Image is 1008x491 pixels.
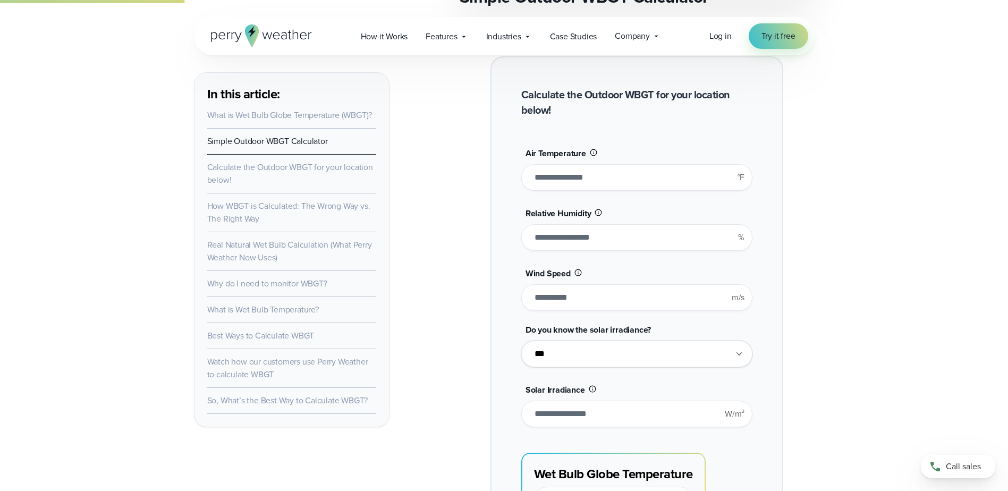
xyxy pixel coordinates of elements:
[207,200,370,225] a: How WBGT is Calculated: The Wrong Way vs. The Right Way
[486,30,521,43] span: Industries
[207,355,368,380] a: Watch how our customers use Perry Weather to calculate WBGT
[921,455,995,478] a: Call sales
[207,394,368,407] a: So, What’s the Best Way to Calculate WBGT?
[550,30,597,43] span: Case Studies
[709,30,732,43] a: Log in
[207,329,315,342] a: Best Ways to Calculate WBGT
[207,303,319,316] a: What is Wet Bulb Temperature?
[946,460,981,473] span: Call sales
[207,109,372,121] a: What is Wet Bulb Globe Temperature (WBGT)?
[207,135,328,147] a: Simple Outdoor WBGT Calculator
[526,267,571,280] span: Wind Speed
[541,26,606,47] a: Case Studies
[361,30,408,43] span: How it Works
[460,14,815,39] p: Our outdoor WBGT calculator helps you automatically measure the wet bulb globe temperature quickl...
[207,277,327,290] a: Why do I need to monitor WBGT?
[761,30,795,43] span: Try it free
[526,207,591,219] span: Relative Humidity
[207,86,376,103] h3: In this article:
[615,30,650,43] span: Company
[709,30,732,42] span: Log in
[526,147,586,159] span: Air Temperature
[521,87,752,118] h2: Calculate the Outdoor WBGT for your location below!
[207,161,373,186] a: Calculate the Outdoor WBGT for your location below!
[352,26,417,47] a: How it Works
[207,239,372,264] a: Real Natural Wet Bulb Calculation (What Perry Weather Now Uses)
[526,324,651,336] span: Do you know the solar irradiance?
[426,30,457,43] span: Features
[526,384,585,396] span: Solar Irradiance
[749,23,808,49] a: Try it free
